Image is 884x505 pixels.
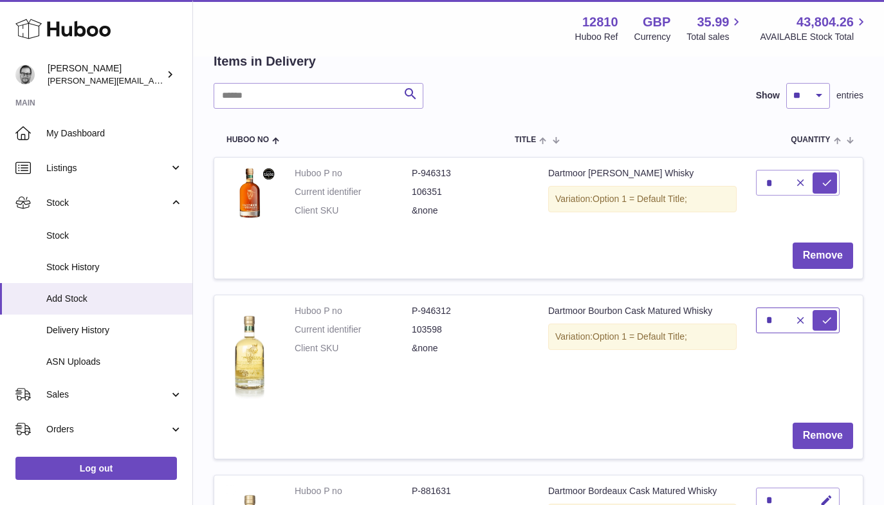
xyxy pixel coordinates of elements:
dd: &none [412,342,529,354]
span: My Dashboard [46,127,183,140]
div: Domain: [DOMAIN_NAME] [33,33,142,44]
span: [PERSON_NAME][EMAIL_ADDRESS][DOMAIN_NAME] [48,75,258,86]
dt: Current identifier [295,186,412,198]
img: Dartmoor Bourbon Cask Matured Whisky [224,305,275,400]
span: Option 1 = Default Title; [593,331,687,342]
dt: Client SKU [295,205,412,217]
div: Keywords by Traffic [142,76,217,84]
div: v 4.0.25 [36,21,63,31]
img: tab_keywords_by_traffic_grey.svg [128,75,138,85]
span: Stock [46,230,183,242]
dd: 103598 [412,324,529,336]
td: Dartmoor [PERSON_NAME] Whisky [539,158,746,233]
dd: P-946313 [412,167,529,179]
div: [PERSON_NAME] [48,62,163,87]
dd: P-881631 [412,485,529,497]
div: Variation: [548,186,737,212]
label: Show [756,89,780,102]
span: Huboo no [226,136,269,144]
div: Domain Overview [49,76,115,84]
strong: GBP [643,14,670,31]
span: Listings [46,162,169,174]
a: 43,804.26 AVAILABLE Stock Total [760,14,869,43]
span: AVAILABLE Stock Total [760,31,869,43]
a: 35.99 Total sales [686,14,744,43]
span: Orders [46,423,169,436]
span: 43,804.26 [797,14,854,31]
span: Total sales [686,31,744,43]
span: entries [836,89,863,102]
img: website_grey.svg [21,33,31,44]
div: Huboo Ref [575,31,618,43]
span: Add Stock [46,293,183,305]
h2: Items in Delivery [214,53,316,70]
div: Variation: [548,324,737,350]
img: tab_domain_overview_orange.svg [35,75,45,85]
span: Quantity [791,136,830,144]
img: logo_orange.svg [21,21,31,31]
div: Currency [634,31,671,43]
strong: 12810 [582,14,618,31]
dt: Current identifier [295,324,412,336]
span: Stock [46,197,169,209]
span: Option 1 = Default Title; [593,194,687,204]
dd: P-946312 [412,305,529,317]
dd: &none [412,205,529,217]
dt: Huboo P no [295,305,412,317]
dd: 106351 [412,186,529,198]
td: Dartmoor Bourbon Cask Matured Whisky [539,295,746,413]
span: Delivery History [46,324,183,336]
span: ASN Uploads [46,356,183,368]
img: alex@digidistiller.com [15,65,35,84]
span: Title [515,136,536,144]
span: Sales [46,389,169,401]
dt: Client SKU [295,342,412,354]
a: Log out [15,457,177,480]
dt: Huboo P no [295,485,412,497]
dt: Huboo P no [295,167,412,179]
img: Dartmoor Sherry Cask Whisky [224,167,275,219]
button: Remove [793,423,853,449]
span: 35.99 [697,14,729,31]
button: Remove [793,243,853,269]
span: Stock History [46,261,183,273]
